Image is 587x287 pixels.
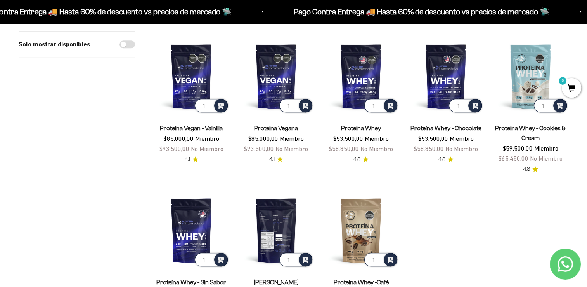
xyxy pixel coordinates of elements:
[290,5,545,18] p: Pago Contra Entrega 🚚 Hasta 60% de descuento vs precios de mercado 🛸
[353,155,369,164] a: 4.84.8 de 5.0 estrellas
[239,192,314,268] img: Proteína Whey - Vainilla
[410,125,481,131] a: Proteína Whey - Chocolate
[360,145,393,152] span: No Miembro
[254,125,298,131] a: Proteína Vegana
[523,165,538,173] a: 4.84.8 de 5.0 estrellas
[414,145,444,152] span: $58.850,00
[244,145,274,152] span: $93.500,00
[499,155,528,162] span: $65.450,00
[159,145,189,152] span: $93.500,00
[333,279,388,285] a: Proteína Whey -Café
[353,155,360,164] span: 4.8
[248,135,278,142] span: $85.000,00
[418,135,448,142] span: $53.500,00
[445,145,478,152] span: No Miembro
[534,145,558,152] span: Miembro
[254,279,299,285] a: [PERSON_NAME]
[280,135,304,142] span: Miembro
[562,84,581,93] a: 0
[269,155,275,164] span: 4.1
[530,155,563,162] span: No Miembro
[450,135,474,142] span: Miembro
[191,145,223,152] span: No Miembro
[19,39,90,49] label: Solo mostrar disponibles
[156,279,226,285] a: Proteína Whey - Sin Sabor
[185,155,190,164] span: 4.1
[269,155,283,164] a: 4.14.1 de 5.0 estrellas
[523,165,530,173] span: 4.8
[164,135,194,142] span: $85.000,00
[365,135,389,142] span: Miembro
[329,145,359,152] span: $58.850,00
[185,155,198,164] a: 4.14.1 de 5.0 estrellas
[438,155,445,164] span: 4.8
[333,135,363,142] span: $53.500,00
[503,145,533,152] span: $59.500,00
[341,125,381,131] a: Proteína Whey
[558,76,567,86] mark: 0
[195,135,219,142] span: Miembro
[438,155,454,164] a: 4.84.8 de 5.0 estrellas
[495,125,566,141] a: Proteína Whey - Cookies & Cream
[160,125,223,131] a: Proteína Vegan - Vainilla
[275,145,308,152] span: No Miembro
